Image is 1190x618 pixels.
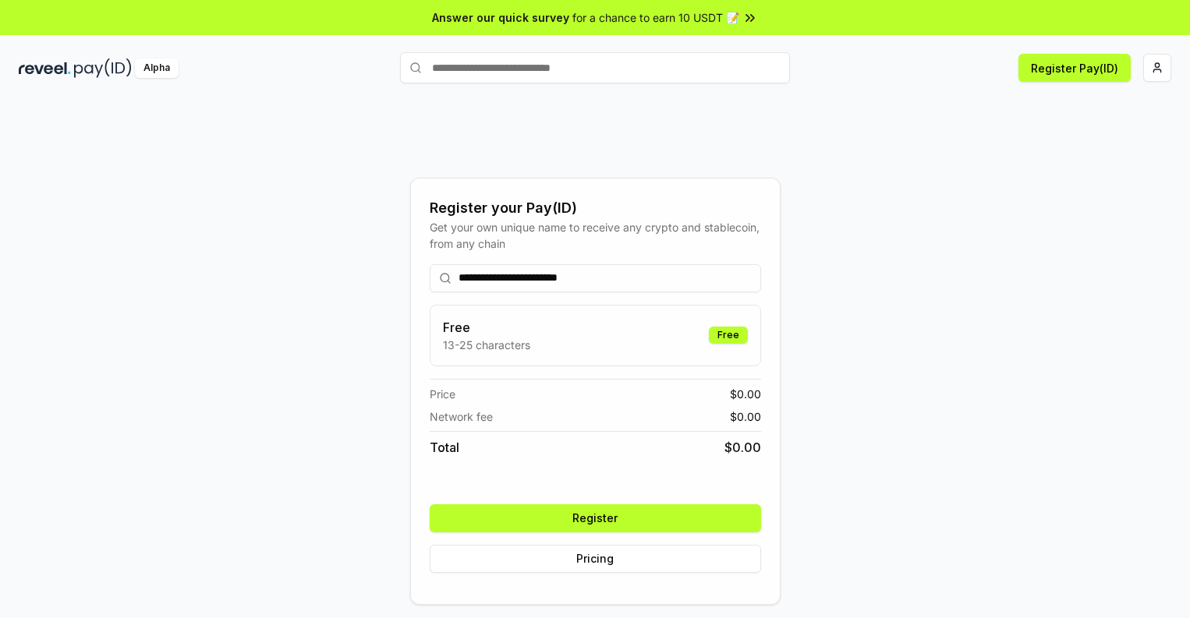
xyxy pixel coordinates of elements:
[74,58,132,78] img: pay_id
[572,9,739,26] span: for a chance to earn 10 USDT 📝
[709,327,748,344] div: Free
[430,197,761,219] div: Register your Pay(ID)
[730,386,761,402] span: $ 0.00
[1018,54,1131,82] button: Register Pay(ID)
[430,386,455,402] span: Price
[430,408,493,425] span: Network fee
[135,58,179,78] div: Alpha
[430,219,761,252] div: Get your own unique name to receive any crypto and stablecoin, from any chain
[432,9,569,26] span: Answer our quick survey
[430,545,761,573] button: Pricing
[730,408,761,425] span: $ 0.00
[430,438,459,457] span: Total
[724,438,761,457] span: $ 0.00
[19,58,71,78] img: reveel_dark
[443,337,530,353] p: 13-25 characters
[443,318,530,337] h3: Free
[430,504,761,532] button: Register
